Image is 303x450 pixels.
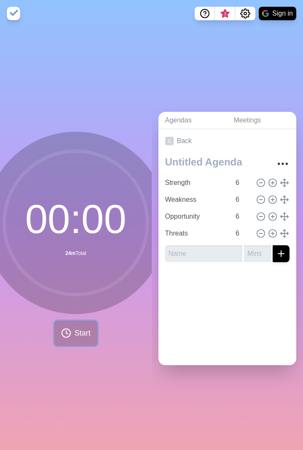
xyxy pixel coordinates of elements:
[232,174,252,191] input: Mins
[232,208,252,225] input: Mins
[162,174,231,191] input: Name
[232,225,252,242] input: Mins
[227,112,296,129] a: Meetings
[162,225,231,242] input: Name
[262,10,269,17] img: google logo
[232,191,252,208] input: Mins
[162,191,231,208] input: Name
[165,245,243,262] input: Name
[222,11,228,17] span: 3
[7,7,20,20] img: timeblocks logo
[195,7,215,20] button: Help
[274,155,291,172] button: More
[244,245,271,262] input: Mins
[75,328,91,339] span: Start
[158,129,297,153] a: Back
[235,7,255,20] button: Settings
[158,112,227,129] a: Agendas
[162,208,231,225] input: Name
[259,7,296,20] button: Sign in
[54,321,97,346] button: Start
[215,7,235,20] button: What’s new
